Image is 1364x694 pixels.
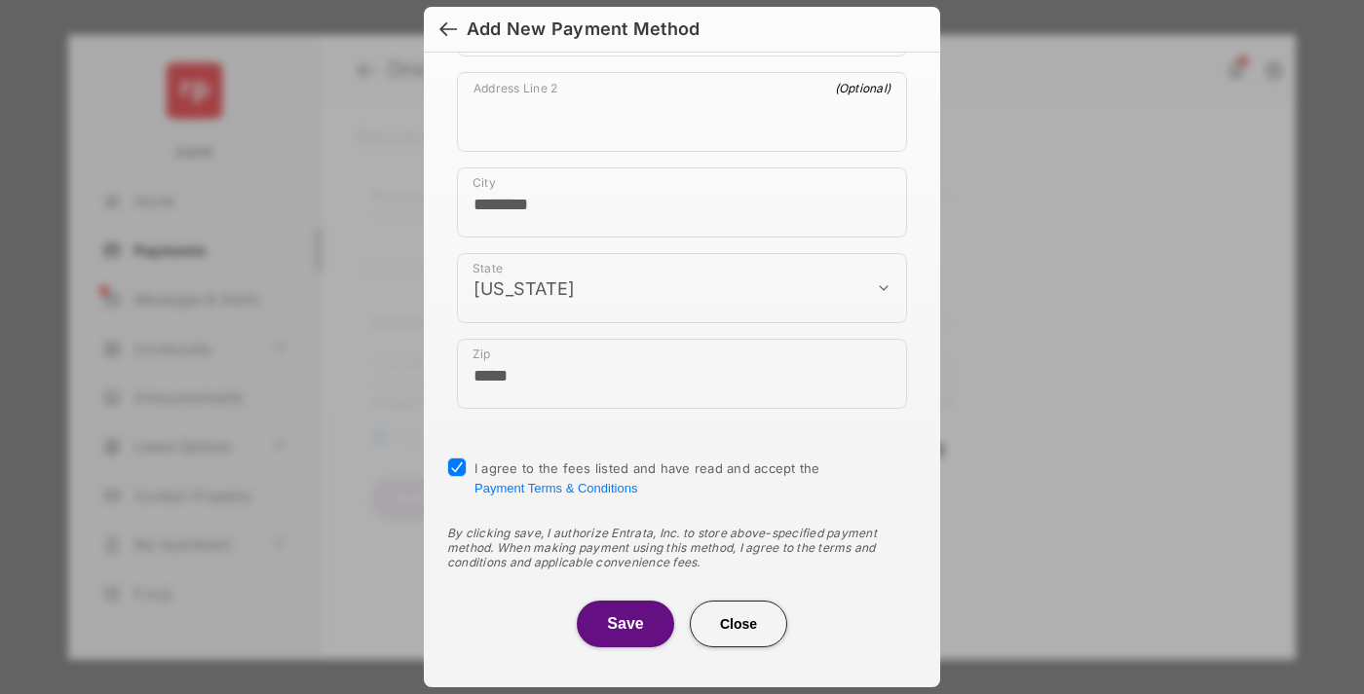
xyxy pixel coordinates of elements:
div: payment_method_screening[postal_addresses][postalCode] [457,339,907,409]
button: Save [577,601,674,647]
div: Add New Payment Method [467,18,700,40]
div: By clicking save, I authorize Entrata, Inc. to store above-specified payment method. When making ... [447,526,917,569]
div: payment_method_screening[postal_addresses][addressLine2] [457,72,907,152]
div: payment_method_screening[postal_addresses][administrativeArea] [457,253,907,323]
button: I agree to the fees listed and have read and accept the [474,481,637,495]
button: Close [690,601,787,647]
div: payment_method_screening[postal_addresses][locality] [457,167,907,237]
span: I agree to the fees listed and have read and accept the [474,460,820,495]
